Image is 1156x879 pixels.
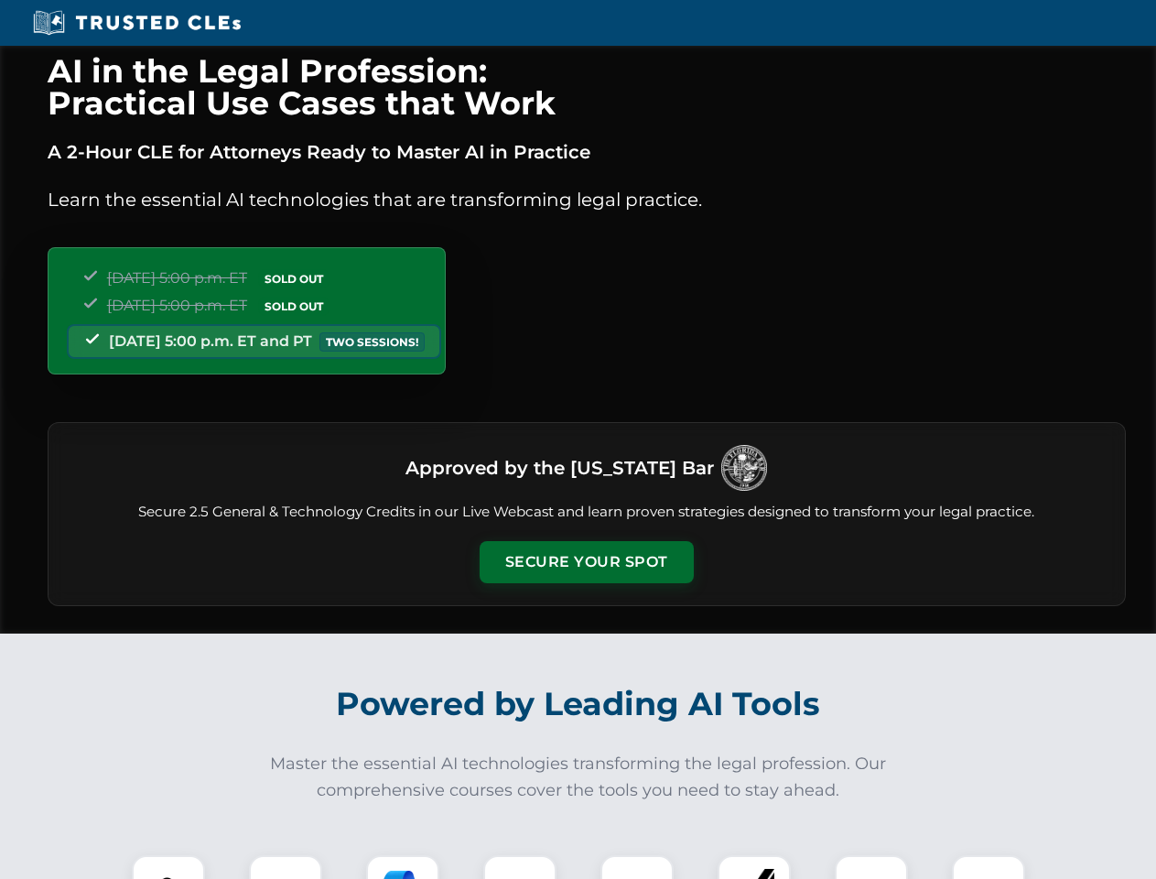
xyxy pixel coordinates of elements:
span: SOLD OUT [258,269,330,288]
span: [DATE] 5:00 p.m. ET [107,297,247,314]
p: Learn the essential AI technologies that are transforming legal practice. [48,185,1126,214]
h1: AI in the Legal Profession: Practical Use Cases that Work [48,55,1126,119]
h2: Powered by Leading AI Tools [71,672,1086,736]
span: [DATE] 5:00 p.m. ET [107,269,247,287]
h3: Approved by the [US_STATE] Bar [405,451,714,484]
span: SOLD OUT [258,297,330,316]
p: Secure 2.5 General & Technology Credits in our Live Webcast and learn proven strategies designed ... [70,502,1103,523]
img: Trusted CLEs [27,9,246,37]
img: Logo [721,445,767,491]
p: Master the essential AI technologies transforming the legal profession. Our comprehensive courses... [258,751,899,804]
p: A 2-Hour CLE for Attorneys Ready to Master AI in Practice [48,137,1126,167]
button: Secure Your Spot [480,541,694,583]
